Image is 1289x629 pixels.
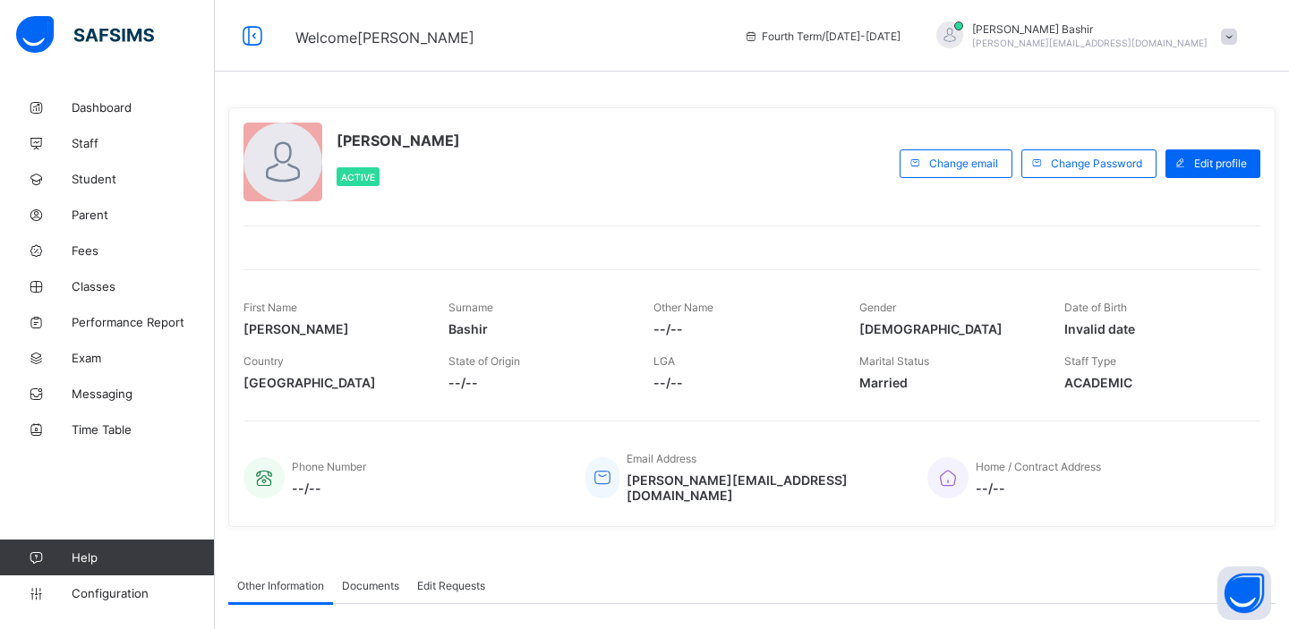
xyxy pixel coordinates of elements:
[292,480,366,496] span: --/--
[653,354,675,368] span: LGA
[1217,566,1271,620] button: Open asap
[72,351,215,365] span: Exam
[72,172,215,186] span: Student
[1064,301,1127,314] span: Date of Birth
[72,315,215,329] span: Performance Report
[929,157,998,170] span: Change email
[859,301,896,314] span: Gender
[243,375,422,390] span: [GEOGRAPHIC_DATA]
[448,354,520,368] span: State of Origin
[859,354,929,368] span: Marital Status
[1064,375,1242,390] span: ACADEMIC
[337,132,460,149] span: [PERSON_NAME]
[653,375,832,390] span: --/--
[1051,157,1142,170] span: Change Password
[72,136,215,150] span: Staff
[16,16,154,54] img: safsims
[448,321,627,336] span: Bashir
[243,321,422,336] span: [PERSON_NAME]
[627,472,901,503] span: [PERSON_NAME][EMAIL_ADDRESS][DOMAIN_NAME]
[72,208,215,222] span: Parent
[72,387,215,401] span: Messaging
[72,550,214,565] span: Help
[243,301,297,314] span: First Name
[72,243,215,258] span: Fees
[342,579,399,592] span: Documents
[972,38,1208,48] span: [PERSON_NAME][EMAIL_ADDRESS][DOMAIN_NAME]
[72,422,215,437] span: Time Table
[653,301,713,314] span: Other Name
[341,172,375,183] span: Active
[859,375,1037,390] span: Married
[295,29,474,47] span: Welcome [PERSON_NAME]
[292,460,366,473] span: Phone Number
[72,100,215,115] span: Dashboard
[72,279,215,293] span: Classes
[627,452,696,465] span: Email Address
[417,579,485,592] span: Edit Requests
[237,579,324,592] span: Other Information
[1064,354,1116,368] span: Staff Type
[448,301,493,314] span: Surname
[1194,157,1247,170] span: Edit profile
[976,480,1101,496] span: --/--
[1064,321,1242,336] span: Invalid date
[918,21,1246,51] div: HamidBashir
[72,586,214,600] span: Configuration
[972,22,1208,36] span: [PERSON_NAME] Bashir
[976,460,1101,473] span: Home / Contract Address
[859,321,1037,336] span: [DEMOGRAPHIC_DATA]
[653,321,832,336] span: --/--
[448,375,627,390] span: --/--
[744,30,901,43] span: session/term information
[243,354,284,368] span: Country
